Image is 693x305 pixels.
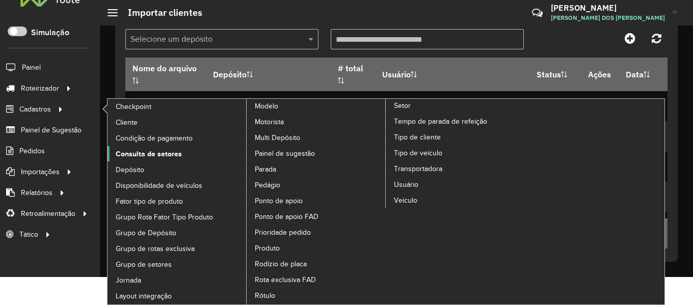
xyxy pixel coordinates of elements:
[125,91,206,121] td: CLIENTES.csv
[116,180,202,191] span: Disponibilidade de veículos
[375,91,529,121] td: [PERSON_NAME] DOS [PERSON_NAME]
[255,148,315,159] span: Painel de sugestão
[21,208,75,219] span: Retroalimentação
[386,192,525,208] a: Veículo
[19,229,38,240] span: Tático
[108,178,247,193] a: Disponibilidade de veículos
[116,228,176,238] span: Grupo de Depósito
[331,58,376,91] th: # total
[255,164,276,175] span: Parada
[255,180,280,190] span: Pedágio
[255,243,280,254] span: Produto
[551,13,665,22] span: [PERSON_NAME] DOS [PERSON_NAME]
[108,257,247,272] a: Grupo de setores
[108,115,247,130] a: Cliente
[206,58,331,91] th: Depósito
[255,274,316,285] span: Rota exclusiva FAD
[247,177,386,192] a: Pedágio
[255,211,318,222] span: Ponto de apoio FAD
[247,225,386,240] a: Prioridade pedido
[255,101,278,112] span: Modelo
[19,146,45,156] span: Pedidos
[331,91,376,121] td: 274
[116,243,195,254] span: Grupo de rotas exclusiva
[247,146,386,161] a: Painel de sugestão
[551,3,665,13] h3: [PERSON_NAME]
[116,259,172,270] span: Grupo de setores
[255,227,311,238] span: Prioridade pedido
[116,196,183,207] span: Fator tipo de produto
[247,193,386,208] a: Ponto de apoio
[108,162,247,177] a: Depósito
[116,164,144,175] span: Depósito
[125,58,206,91] th: Nome do arquivo
[108,99,386,304] a: Modelo
[255,196,303,206] span: Ponto de apoio
[108,225,247,240] a: Grupo de Depósito
[116,212,213,223] span: Grupo Rota Fator Tipo Produto
[394,179,418,190] span: Usuário
[247,99,525,304] a: Setor
[247,114,386,129] a: Motorista
[394,132,441,143] span: Tipo de cliente
[247,240,386,256] a: Produto
[247,256,386,271] a: Rodízio de placa
[116,101,151,112] span: Checkpoint
[108,209,247,225] a: Grupo Rota Fator Tipo Produto
[526,2,548,24] a: Contato Rápido
[108,99,247,114] a: Checkpoint
[247,130,386,145] a: Multi Depósito
[386,129,525,145] a: Tipo de cliente
[19,104,51,115] span: Cadastros
[116,149,182,159] span: Consulta de setores
[386,161,525,176] a: Transportadora
[118,7,202,18] h2: Importar clientes
[619,91,668,121] td: [DATE] 12:20
[394,100,411,111] span: Setor
[394,148,442,158] span: Tipo de veículo
[386,177,525,192] a: Usuário
[529,91,581,121] td: Importado
[108,272,247,288] a: Jornada
[255,132,300,143] span: Multi Depósito
[619,58,668,91] th: Data
[108,146,247,161] a: Consulta de setores
[116,133,193,144] span: Condição de pagamento
[108,193,247,209] a: Fator tipo de produto
[581,58,619,91] th: Ações
[206,91,331,121] td: SAZ AR - TaDa Shipick
[394,195,417,206] span: Veículo
[394,163,442,174] span: Transportadora
[21,167,60,177] span: Importações
[247,209,386,224] a: Ponto de apoio FAD
[247,272,386,287] a: Rota exclusiva FAD
[116,117,138,128] span: Cliente
[394,116,487,127] span: Tempo de parada de refeição
[21,83,59,94] span: Roteirizador
[21,125,82,135] span: Painel de Sugestão
[247,161,386,177] a: Parada
[22,62,41,73] span: Painel
[529,58,581,91] th: Status
[31,26,69,39] label: Simulação
[375,58,529,91] th: Usuário
[255,117,284,127] span: Motorista
[108,130,247,146] a: Condição de pagamento
[21,187,52,198] span: Relatórios
[108,241,247,256] a: Grupo de rotas exclusiva
[386,145,525,160] a: Tipo de veículo
[255,259,307,269] span: Rodízio de placa
[116,275,141,286] span: Jornada
[386,114,525,129] a: Tempo de parada de refeição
